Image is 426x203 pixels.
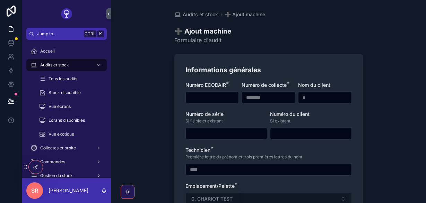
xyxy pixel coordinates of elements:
span: Collectes et broke [40,145,76,151]
span: Numéro du client [270,111,310,117]
span: Si lisible et existant [185,118,223,124]
span: Nom du client [298,82,330,88]
span: Technicien [185,147,210,153]
button: Jump to...CtrlK [26,28,107,40]
a: Ecrans disponibles [35,114,107,127]
span: Formulaire d'audit [174,36,231,44]
span: Accueil [40,48,55,54]
span: Tous les audits [49,76,77,82]
a: Audits et stock [26,59,107,71]
a: Audits et stock [174,11,218,18]
span: Audits et stock [40,62,69,68]
div: scrollable content [22,40,111,178]
span: Vue exotique [49,131,74,137]
span: Si existant [270,118,290,124]
span: Ecrans disponibles [49,118,85,123]
span: Stock disponible [49,90,81,95]
h1: Informations générales [185,65,261,75]
p: [PERSON_NAME] [49,187,88,194]
span: Numéro de série [185,111,224,117]
span: Première lettre du prénom et trois premières lettres du nom [185,154,302,160]
span: Ctrl [84,30,96,37]
span: K [98,31,103,37]
img: App logo [61,8,72,19]
a: Commandes [26,156,107,168]
span: Commandes [40,159,65,165]
span: Emplacement/Palette [185,183,235,189]
a: Stock disponible [35,86,107,99]
a: Collectes et broke [26,142,107,154]
span: Jump to... [37,31,81,37]
span: Audits et stock [183,11,218,18]
a: ➕ Ajout machine [225,11,265,18]
h1: ➕ Ajout machine [174,26,231,36]
a: Accueil [26,45,107,57]
a: Vue exotique [35,128,107,140]
span: Numéro ECODAIR [185,82,226,88]
a: Vue écrans [35,100,107,113]
span: Numéro de collecte [242,82,287,88]
span: SR [31,186,38,195]
span: Vue écrans [49,104,71,109]
a: Tous les audits [35,73,107,85]
a: Gestion du stock [26,169,107,182]
span: Gestion du stock [40,173,73,178]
